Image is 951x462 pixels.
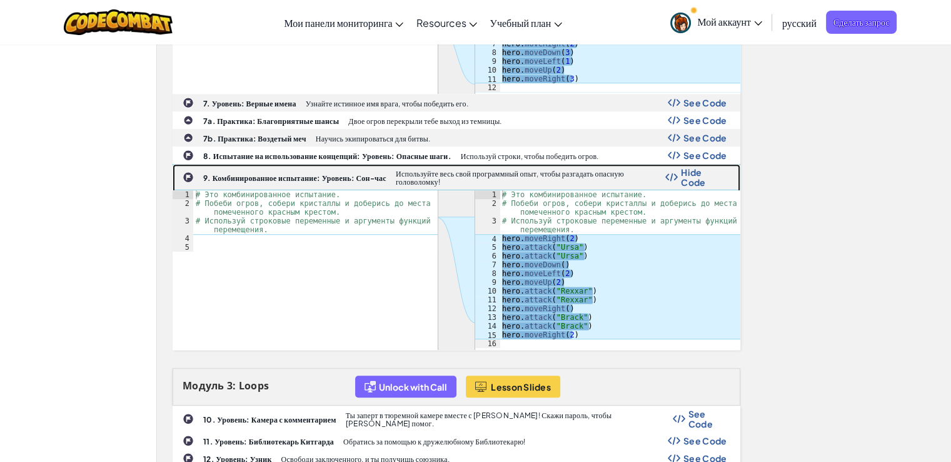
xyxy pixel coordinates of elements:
[668,116,680,125] img: Show Code Logo
[475,322,500,331] div: 14
[475,252,500,260] div: 6
[683,98,727,108] span: See Code
[665,173,678,182] img: Show Code Logo
[173,190,193,199] div: 1
[688,409,727,429] span: See Code
[173,146,740,164] a: 8. Испытание на использование концепций: Уровень: Опасные шаги. Используй строки, чтобы победить ...
[475,199,500,217] div: 2
[173,199,193,217] div: 2
[475,48,500,57] div: 8
[183,133,193,143] img: IconPracticeLevel.svg
[203,116,339,126] b: 7a. Практика: Благоприятные шансы
[346,411,673,428] p: Ты заперт в тюремной камере вместе с [PERSON_NAME]! Скажи пароль, чтобы [PERSON_NAME] помог.
[410,6,483,39] a: Resources
[475,260,500,269] div: 7
[664,3,768,42] a: Мой аккаунт
[668,133,680,142] img: Show Code Logo
[683,115,727,125] span: See Code
[475,243,500,252] div: 5
[475,57,500,66] div: 9
[183,413,194,424] img: IconChallengeLevel.svg
[365,379,376,394] img: IconUnlockWithCall.svg
[203,173,386,183] b: 9. Комбинированное испытание: Уровень: Сон-час
[173,129,740,146] a: 7b. Практика: Воздетый меч Научись экипироваться для битвы. Show Code Logo See Code
[673,414,685,423] img: Show Code Logo
[183,435,194,446] img: IconChallengeLevel.svg
[475,339,500,348] div: 16
[316,135,431,143] p: Научись экипироваться для битвы.
[173,234,193,243] div: 4
[461,152,599,160] p: Используй строки, чтобы победить огров.
[64,9,173,35] img: CodeCombat logo
[483,6,568,39] a: Учебный план
[183,379,224,393] span: Модуль
[668,98,680,107] img: Show Code Logo
[466,376,560,398] button: Lesson Slides
[475,331,500,339] div: 15
[475,269,500,278] div: 8
[826,11,897,34] a: Сделать запрос
[697,15,762,28] span: Мой аккаунт
[203,151,451,161] b: 8. Испытание на использование концепций: Уровень: Опасные шаги.
[475,295,500,304] div: 11
[491,382,551,392] span: Lesson Slides
[670,13,691,33] img: avatar
[173,164,740,350] a: 9. Комбинированное испытание: Уровень: Сон-час Используйте весь свой программный опыт, чтобы разг...
[475,287,500,295] div: 10
[173,243,193,252] div: 5
[475,278,500,287] div: 9
[348,117,501,125] p: Двое огров перекрыли тебе выход из темницы.
[683,436,727,446] span: See Code
[475,83,500,92] div: 12
[173,217,193,234] div: 3
[239,379,269,393] span: Loops
[683,150,727,160] span: See Code
[475,304,500,313] div: 12
[475,66,500,74] div: 10
[203,437,334,446] b: 11. Уровень: Библиотекарь Китгарда
[284,16,392,29] span: Мои панели мониторинга
[227,379,236,393] span: 3:
[173,111,740,129] a: 7a. Практика: Благоприятные шансы Двое огров перекрыли тебе выход из темницы. Show Code Logo See ...
[668,151,680,160] img: Show Code Logo
[183,150,194,161] img: IconChallengeLevel.svg
[183,97,194,108] img: IconChallengeLevel.svg
[782,16,817,29] span: русский
[416,16,466,29] span: Resources
[173,94,740,111] a: 7. Уровень: Верные имена Узнайте истинное имя врага, чтобы победить его. Show Code Logo See Code
[203,99,296,108] b: 7. Уровень: Верные имена
[306,100,468,108] p: Узнайте истинное имя врага, чтобы победить его.
[203,415,336,424] b: 10. Уровень: Камера с комментарием
[681,167,727,187] span: Hide Code
[343,438,526,446] p: Обратись за помощью к дружелюбному Библиотекарю!
[475,234,500,243] div: 4
[683,133,727,143] span: See Code
[776,6,823,39] a: русский
[475,313,500,322] div: 13
[475,190,500,199] div: 1
[396,170,665,186] p: Используйте весь свой программный опыт, чтобы разгадать опасную головоломку!
[668,436,680,445] img: Show Code Logo
[278,6,410,39] a: Мои панели мониторинга
[183,115,193,125] img: IconPracticeLevel.svg
[475,217,500,234] div: 3
[203,134,306,143] b: 7b. Практика: Воздетый меч
[379,382,447,392] span: Unlock with Call
[475,74,500,83] div: 11
[183,172,194,183] img: IconChallengeLevel.svg
[490,16,551,29] span: Учебный план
